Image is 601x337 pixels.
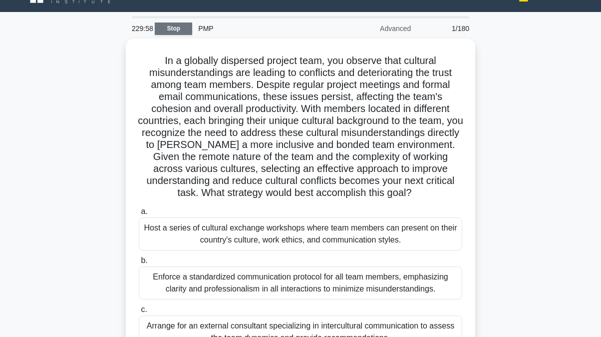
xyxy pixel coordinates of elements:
[417,18,475,38] div: 1/180
[139,217,462,250] div: Host a series of cultural exchange workshops where team members can present on their country's cu...
[155,22,192,35] a: Stop
[139,266,462,299] div: Enforce a standardized communication protocol for all team members, emphasizing clarity and profe...
[141,305,147,313] span: c.
[141,207,147,215] span: a.
[329,18,417,38] div: Advanced
[141,256,147,264] span: b.
[138,54,463,199] h5: In a globally dispersed project team, you observe that cultural misunderstandings are leading to ...
[192,18,329,38] div: PMP
[126,18,155,38] div: 229:58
